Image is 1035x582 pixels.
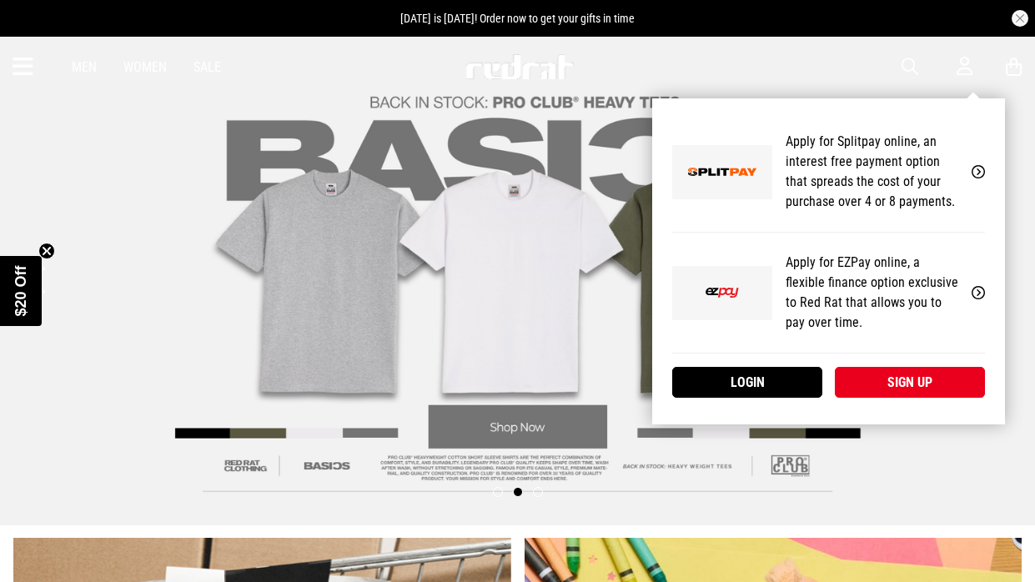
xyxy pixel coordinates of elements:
[672,233,985,354] a: Apply for EZPay online, a flexible finance option exclusive to Red Rat that allows you to pay ove...
[465,54,575,79] img: Redrat logo
[786,132,958,212] p: Apply for Splitpay online, an interest free payment option that spreads the cost of your purchase...
[123,59,167,75] a: Women
[193,59,221,75] a: Sale
[400,12,635,25] span: [DATE] is [DATE]! Order now to get your gifts in time
[672,112,985,233] a: Apply for Splitpay online, an interest free payment option that spreads the cost of your purchase...
[672,367,822,398] a: Login
[13,265,29,316] span: $20 Off
[38,243,55,259] button: Close teaser
[72,59,97,75] a: Men
[786,253,958,333] p: Apply for EZPay online, a flexible finance option exclusive to Red Rat that allows you to pay ove...
[835,367,985,398] a: Sign up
